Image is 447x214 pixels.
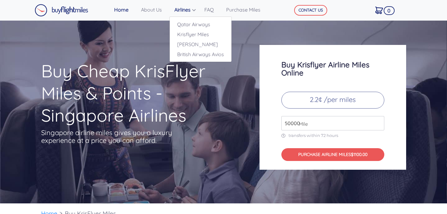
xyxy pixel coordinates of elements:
[112,3,138,16] a: Home
[35,4,88,17] img: Buy Flight Miles Logo
[138,3,172,16] a: About Us
[373,3,392,17] a: 0
[172,3,202,16] a: Airlines
[35,2,88,18] a: Buy Flight Miles Logo
[170,39,231,49] a: [PERSON_NAME]
[41,60,235,126] h1: Buy Cheap KrisFlyer Miles & Points - Singapore Airlines
[296,120,308,128] span: Mile
[202,3,224,16] a: FAQ
[169,17,232,62] div: Airlines
[294,5,327,16] button: CONTACT US
[170,19,231,29] a: Qatar Airways
[351,152,367,157] span: $1100.00
[281,92,384,109] p: 2.2¢ /per miles
[170,29,231,39] a: Krisflyer Miles
[224,3,270,16] a: Purchase Miles
[41,129,182,144] p: Singapore airline miles gives you a luxury experience at a price you can afford.
[384,6,395,15] span: 0
[281,148,384,161] button: PURCHASE AIRLINE MILES$1100.00
[281,133,384,138] p: transfers within 72 hours
[170,49,231,59] a: British Airways Avios
[375,7,383,14] img: Cart
[281,61,384,77] h3: Buy Krisflyer Airline Miles Online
